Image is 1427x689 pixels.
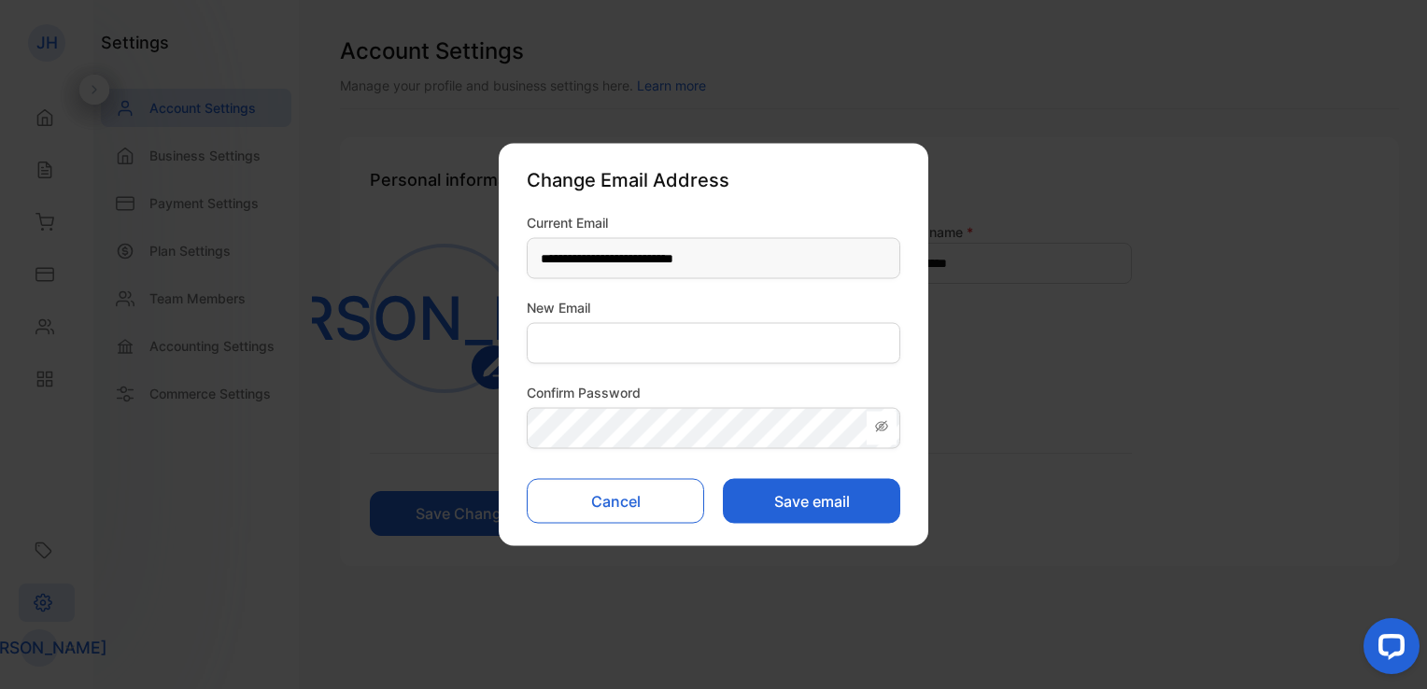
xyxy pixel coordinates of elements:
[527,479,704,524] button: Cancel
[527,298,900,317] label: New Email
[527,383,900,402] label: Confirm Password
[527,166,900,194] p: Change Email Address
[723,479,900,524] button: Save email
[527,213,900,232] label: Current Email
[1349,611,1427,689] iframe: LiveChat chat widget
